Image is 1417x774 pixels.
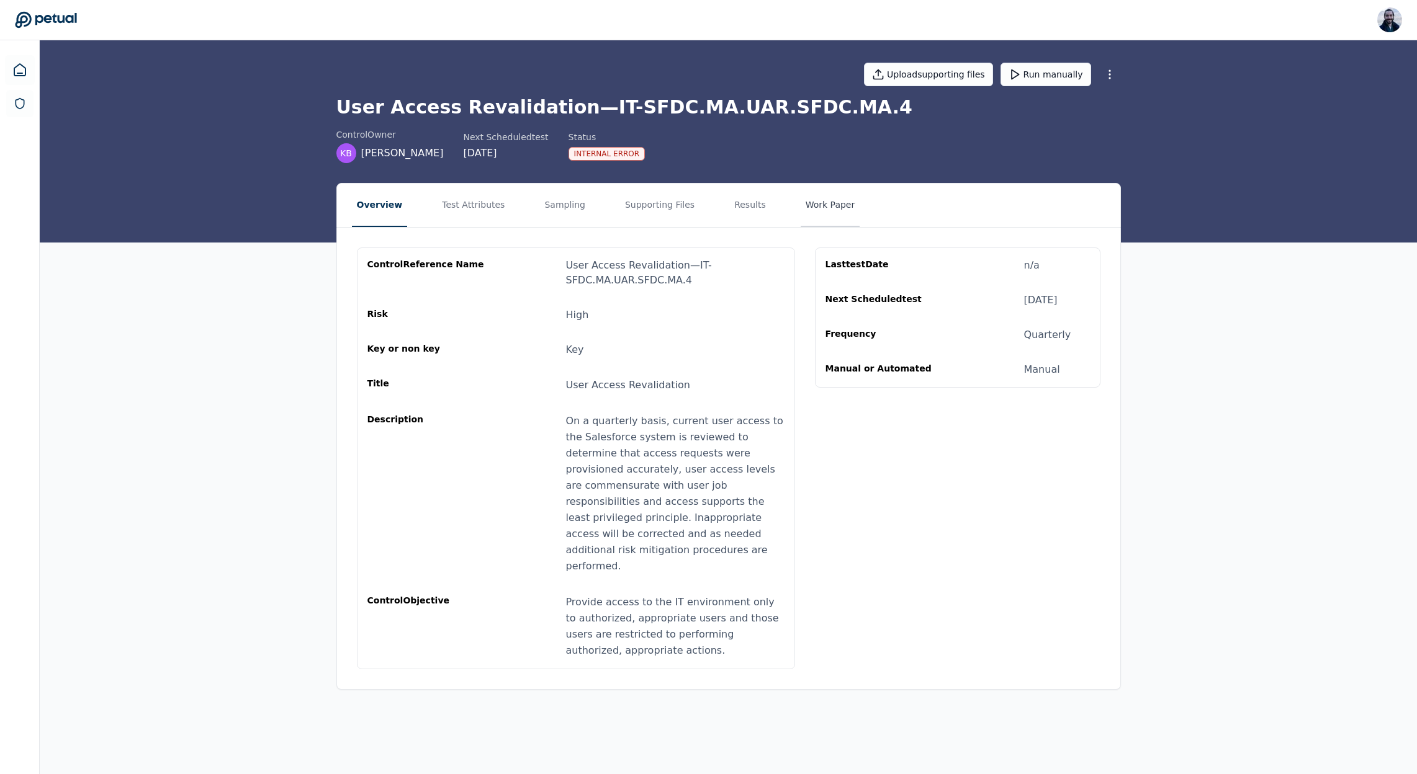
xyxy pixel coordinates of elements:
[336,128,444,141] div: control Owner
[1001,63,1091,86] button: Run manually
[340,147,352,159] span: KB
[1024,362,1060,377] div: Manual
[566,308,589,322] div: High
[352,184,408,227] button: Overview
[437,184,510,227] button: Test Attributes
[620,184,700,227] button: Supporting Files
[566,413,785,574] div: On a quarterly basis, current user access to the Salesforce system is reviewed to determine that ...
[566,258,785,288] div: User Access Revalidation — IT-SFDC.MA.UAR.SFDC.MA.4
[825,293,945,308] div: Next Scheduled test
[566,379,690,391] span: User Access Revalidation
[1099,63,1121,86] button: More Options
[1024,327,1071,342] div: Quarterly
[6,90,34,117] a: SOC 1 Reports
[337,184,1120,227] nav: Tabs
[729,184,771,227] button: Results
[367,342,487,357] div: Key or non key
[367,413,487,574] div: Description
[864,63,993,86] button: Uploadsupporting files
[539,184,590,227] button: Sampling
[1377,7,1402,32] img: Roberto Fernandez
[367,308,487,322] div: Risk
[569,147,646,161] div: Internal Error
[569,131,646,143] div: Status
[801,184,860,227] button: Work Paper
[367,594,487,659] div: control Objective
[367,377,487,393] div: Title
[1024,293,1058,308] div: [DATE]
[566,594,785,659] div: Provide access to the IT environment only to authorized, appropriate users and those users are re...
[367,258,487,288] div: control Reference Name
[15,11,77,29] a: Go to Dashboard
[825,362,945,377] div: Manual or Automated
[361,146,444,161] span: [PERSON_NAME]
[566,342,584,357] div: Key
[1024,258,1040,273] div: n/a
[463,131,548,143] div: Next Scheduled test
[825,327,945,342] div: Frequency
[5,55,35,85] a: Dashboard
[825,258,945,273] div: Last test Date
[463,146,548,161] div: [DATE]
[336,96,1121,118] h1: User Access Revalidation — IT-SFDC.MA.UAR.SFDC.MA.4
